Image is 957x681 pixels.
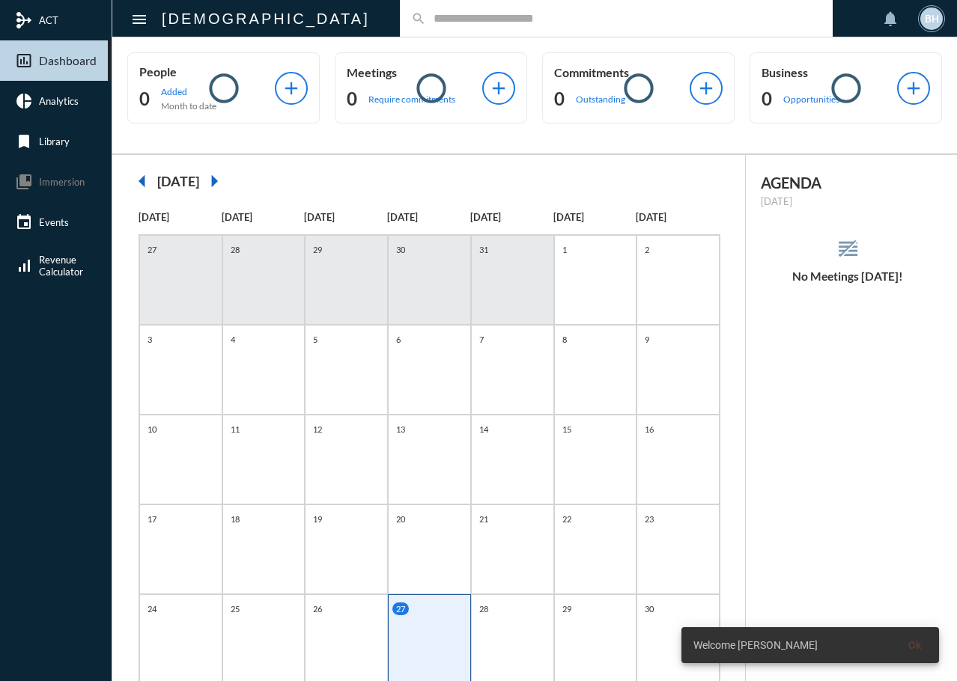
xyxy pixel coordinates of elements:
[227,333,239,346] p: 4
[199,166,229,196] mat-icon: arrow_right
[15,213,33,231] mat-icon: event
[39,95,79,107] span: Analytics
[761,195,935,207] p: [DATE]
[15,132,33,150] mat-icon: bookmark
[227,513,243,525] p: 18
[309,423,326,436] p: 12
[227,602,243,615] p: 25
[39,176,85,188] span: Immersion
[304,211,387,223] p: [DATE]
[392,423,409,436] p: 13
[144,513,160,525] p: 17
[761,174,935,192] h2: AGENDA
[641,513,657,525] p: 23
[144,423,160,436] p: 10
[15,257,33,275] mat-icon: signal_cellular_alt
[559,602,575,615] p: 29
[641,423,657,436] p: 16
[39,216,69,228] span: Events
[15,92,33,110] mat-icon: pie_chart
[392,333,404,346] p: 6
[124,4,154,34] button: Toggle sidenav
[227,243,243,256] p: 28
[127,166,157,196] mat-icon: arrow_left
[39,254,83,278] span: Revenue Calculator
[222,211,305,223] p: [DATE]
[39,54,97,67] span: Dashboard
[157,173,199,189] h2: [DATE]
[411,11,426,26] mat-icon: search
[39,14,58,26] span: ACT
[130,10,148,28] mat-icon: Side nav toggle icon
[15,173,33,191] mat-icon: collections_bookmark
[559,513,575,525] p: 22
[309,333,321,346] p: 5
[476,333,487,346] p: 7
[881,10,899,28] mat-icon: notifications
[387,211,470,223] p: [DATE]
[908,639,921,651] span: Ok
[920,7,943,30] div: BH
[641,333,653,346] p: 9
[392,243,409,256] p: 30
[476,243,492,256] p: 31
[309,513,326,525] p: 19
[746,269,950,283] h5: No Meetings [DATE]!
[144,602,160,615] p: 24
[553,211,637,223] p: [DATE]
[162,7,370,31] h2: [DEMOGRAPHIC_DATA]
[836,236,860,261] mat-icon: reorder
[227,423,243,436] p: 11
[693,638,818,653] span: Welcome [PERSON_NAME]
[139,211,222,223] p: [DATE]
[309,602,326,615] p: 26
[470,211,553,223] p: [DATE]
[392,602,409,615] p: 27
[896,632,933,659] button: Ok
[476,423,492,436] p: 14
[39,135,70,147] span: Library
[641,243,653,256] p: 2
[559,333,571,346] p: 8
[144,333,156,346] p: 3
[15,52,33,70] mat-icon: insert_chart_outlined
[559,243,571,256] p: 1
[144,243,160,256] p: 27
[641,602,657,615] p: 30
[559,423,575,436] p: 15
[476,513,492,525] p: 21
[636,211,719,223] p: [DATE]
[309,243,326,256] p: 29
[392,513,409,525] p: 20
[476,602,492,615] p: 28
[15,11,33,29] mat-icon: mediation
